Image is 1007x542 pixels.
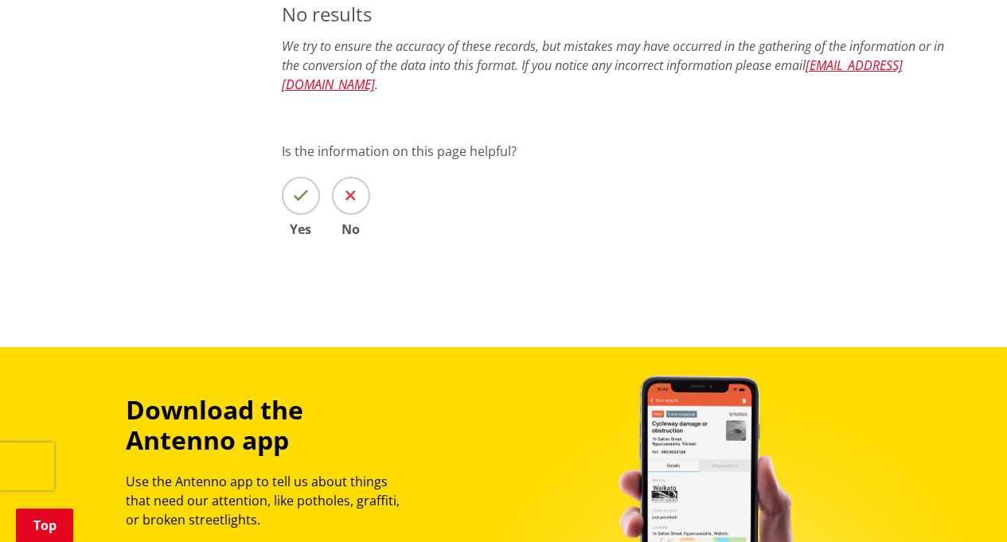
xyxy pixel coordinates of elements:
[126,472,414,529] p: Use the Antenno app to tell us about things that need our attention, like potholes, graffiti, or ...
[16,509,73,542] a: Top
[126,395,414,456] h3: Download the Antenno app
[934,475,991,532] iframe: Messenger Launcher
[282,223,320,236] span: Yes
[282,57,903,93] a: [EMAIL_ADDRESS][DOMAIN_NAME]
[332,223,370,236] span: No
[282,142,960,161] p: Is the information on this page helpful?
[282,37,944,93] em: We try to ensure the accuracy of these records, but mistakes may have occurred in the gathering o...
